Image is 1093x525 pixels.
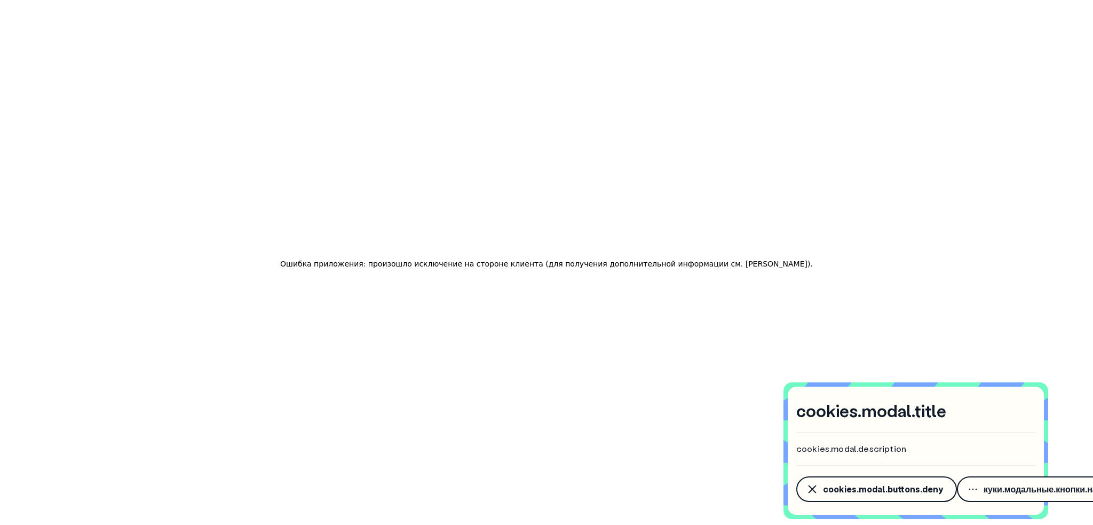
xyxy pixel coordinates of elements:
font: cookies.modal.description [796,443,906,454]
font: cookies.modal.title [796,399,946,421]
font: cookies.modal.buttons.deny [823,483,943,495]
button: cookies.modal.buttons.deny [796,476,957,502]
font: Ошибка приложения: произошло исключение на стороне клиента (для получения дополнительной информац... [280,260,810,268]
font: . [810,260,812,268]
